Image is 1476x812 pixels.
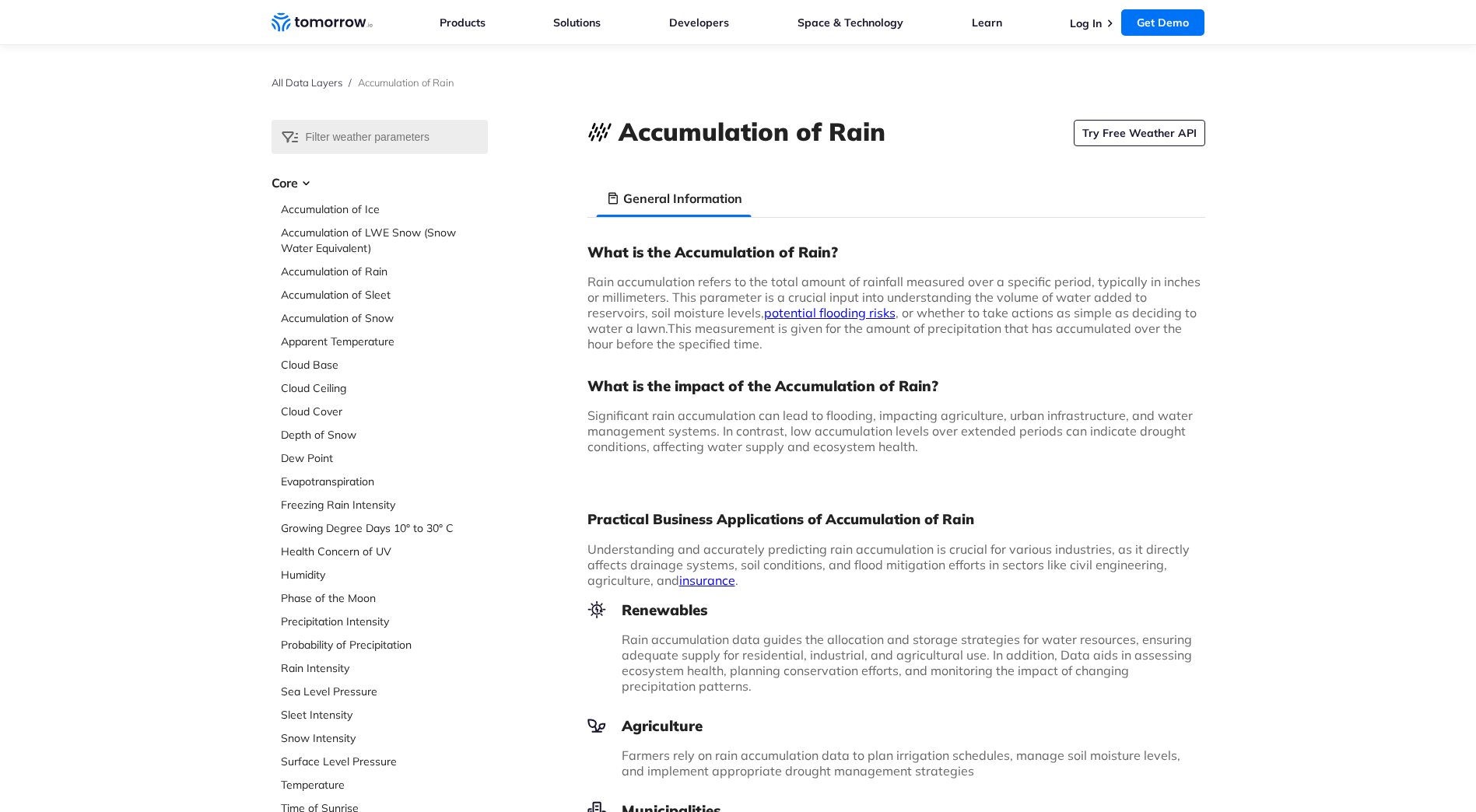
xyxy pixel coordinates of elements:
a: Learn [972,16,1002,30]
h3: What is the Accumulation of Rain? [587,243,1205,261]
a: Surface Level Pressure [281,754,488,769]
a: Snow Intensity [281,730,488,746]
a: Accumulation of Ice [281,201,488,217]
a: Evapotranspiration [281,474,488,489]
a: Developers [669,16,729,30]
h2: Practical Business Applications of Accumulation of Rain [587,510,1205,529]
a: Depth of Snow [281,427,488,443]
h3: Renewables [587,600,1205,619]
span: / [349,76,352,89]
h3: General Information [623,189,742,208]
a: Log In [1070,16,1102,30]
a: Cloud Cover [281,404,488,419]
a: Products [440,16,486,30]
span: Accumulation of Rain [358,76,454,89]
a: insurance [679,572,735,588]
span: This measurement is given for the amount of precipitation that has accumulated over the hour befo... [587,320,1182,352]
a: Health Concern of UV [281,544,488,559]
a: Accumulation of Snow [281,310,488,326]
a: Humidity [281,567,488,583]
a: Accumulation of LWE Snow (Snow Water Equivalent) [281,225,488,256]
a: Sea Level Pressure [281,684,488,699]
a: Cloud Base [281,357,488,373]
a: Dew Point [281,450,488,466]
span: Farmers rely on rain accumulation data to plan irrigation schedules, manage soil moisture levels,... [622,747,1180,779]
a: Rain Intensity [281,660,488,676]
a: Accumulation of Sleet [281,287,488,303]
a: Freezing Rain Intensity [281,497,488,513]
h3: Core [272,173,488,192]
a: Sleet Intensity [281,707,488,723]
input: Filter weather parameters [272,120,488,154]
a: Get Demo [1121,9,1204,36]
span: Rain accumulation data guides the allocation and storage strategies for water resources, ensuring... [622,632,1192,694]
a: Try Free Weather API [1074,120,1205,146]
a: Temperature [281,777,488,793]
a: Apparent Temperature [281,334,488,349]
h1: Accumulation of Rain [619,114,885,149]
a: potential flooding risks [764,305,896,320]
a: Precipitation Intensity [281,614,488,629]
a: All Data Layers [272,76,342,89]
a: Cloud Ceiling [281,380,488,396]
li: General Information [597,180,752,217]
a: Home link [272,11,373,34]
span: Significant rain accumulation can lead to flooding, impacting agriculture, urban infrastructure, ... [587,408,1193,454]
span: Rain accumulation refers to the total amount of rainfall measured over a specific period, typical... [587,274,1201,336]
a: Solutions [553,16,601,30]
h3: Agriculture [587,716,1205,735]
a: Space & Technology [798,16,903,30]
span: Understanding and accurately predicting rain accumulation is crucial for various industries, as i... [587,541,1190,588]
a: Probability of Precipitation [281,637,488,653]
a: Growing Degree Days 10° to 30° C [281,520,488,536]
a: Accumulation of Rain [281,264,488,279]
h3: What is the impact of the Accumulation of Rain? [587,376,1205,395]
a: Phase of the Moon [281,590,488,606]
